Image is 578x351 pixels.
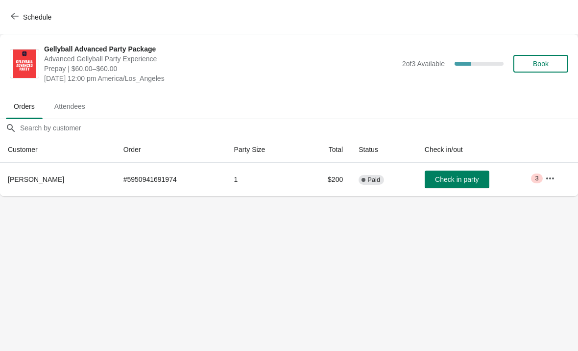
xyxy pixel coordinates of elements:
[367,176,380,184] span: Paid
[13,50,36,78] img: Gellyball Advanced Party Package
[23,13,51,21] span: Schedule
[6,98,43,115] span: Orders
[47,98,93,115] span: Attendees
[116,137,226,163] th: Order
[8,175,64,183] span: [PERSON_NAME]
[535,175,538,182] span: 3
[226,137,301,163] th: Party Size
[425,171,489,188] button: Check in party
[20,119,578,137] input: Search by customer
[513,55,568,73] button: Book
[435,175,479,183] span: Check in party
[301,137,351,163] th: Total
[226,163,301,196] td: 1
[301,163,351,196] td: $200
[5,8,59,26] button: Schedule
[44,44,397,54] span: Gellyball Advanced Party Package
[351,137,417,163] th: Status
[417,137,537,163] th: Check in/out
[44,54,397,64] span: Advanced Gellyball Party Experience
[44,64,397,74] span: Prepay | $60.00–$60.00
[44,74,397,83] span: [DATE] 12:00 pm America/Los_Angeles
[402,60,445,68] span: 2 of 3 Available
[533,60,549,68] span: Book
[116,163,226,196] td: # 5950941691974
